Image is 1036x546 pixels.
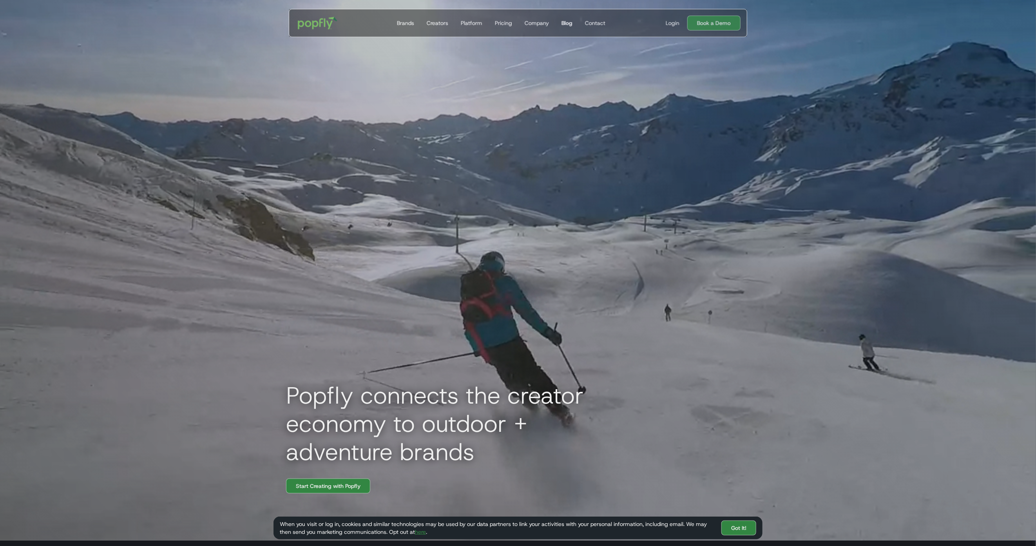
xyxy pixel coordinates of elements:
[666,19,679,27] div: Login
[522,9,552,37] a: Company
[663,19,683,27] a: Login
[585,19,605,27] div: Contact
[687,16,741,31] a: Book a Demo
[458,9,485,37] a: Platform
[397,19,414,27] div: Brands
[561,19,572,27] div: Blog
[525,19,549,27] div: Company
[286,479,370,493] a: Start Creating with Popfly
[415,528,426,535] a: here
[427,19,448,27] div: Creators
[582,9,609,37] a: Contact
[394,9,417,37] a: Brands
[292,11,343,35] a: home
[558,9,576,37] a: Blog
[424,9,451,37] a: Creators
[280,381,632,466] h1: Popfly connects the creator economy to outdoor + adventure brands
[280,520,715,536] div: When you visit or log in, cookies and similar technologies may be used by our data partners to li...
[492,9,515,37] a: Pricing
[495,19,512,27] div: Pricing
[721,521,756,535] a: Got It!
[461,19,482,27] div: Platform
